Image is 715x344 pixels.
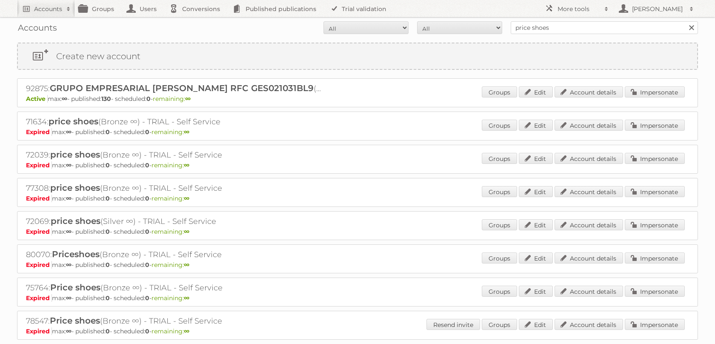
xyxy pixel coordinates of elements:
[555,252,623,264] a: Account details
[26,95,689,103] p: max: - published: - scheduled: -
[26,327,52,335] span: Expired
[482,153,517,164] a: Groups
[62,95,67,103] strong: ∞
[152,128,189,136] span: remaining:
[482,252,517,264] a: Groups
[106,128,110,136] strong: 0
[519,120,553,131] a: Edit
[26,116,324,127] h2: 71634: (Bronze ∞) - TRIAL - Self Service
[145,128,149,136] strong: 0
[519,252,553,264] a: Edit
[26,195,689,202] p: max: - published: - scheduled: -
[482,319,517,330] a: Groups
[152,261,189,269] span: remaining:
[26,294,689,302] p: max: - published: - scheduled: -
[66,195,71,202] strong: ∞
[555,153,623,164] a: Account details
[106,195,110,202] strong: 0
[519,153,553,164] a: Edit
[18,43,697,69] a: Create new account
[152,161,189,169] span: remaining:
[152,195,189,202] span: remaining:
[26,261,689,269] p: max: - published: - scheduled: -
[50,183,100,193] span: price shoes
[482,286,517,297] a: Groups
[26,95,48,103] span: Active
[184,195,189,202] strong: ∞
[66,261,71,269] strong: ∞
[152,327,189,335] span: remaining:
[184,261,189,269] strong: ∞
[555,86,623,97] a: Account details
[184,327,189,335] strong: ∞
[555,319,623,330] a: Account details
[519,319,553,330] a: Edit
[26,327,689,335] p: max: - published: - scheduled: -
[555,186,623,197] a: Account details
[106,261,110,269] strong: 0
[51,216,100,226] span: price shoes
[625,86,685,97] a: Impersonate
[184,228,189,235] strong: ∞
[106,327,110,335] strong: 0
[625,186,685,197] a: Impersonate
[145,161,149,169] strong: 0
[519,86,553,97] a: Edit
[26,128,689,136] p: max: - published: - scheduled: -
[66,228,71,235] strong: ∞
[26,195,52,202] span: Expired
[555,219,623,230] a: Account details
[26,161,52,169] span: Expired
[26,161,689,169] p: max: - published: - scheduled: -
[66,294,71,302] strong: ∞
[50,83,314,93] span: GRUPO EMPRESARIAL [PERSON_NAME] RFC GES021031BL9
[558,5,600,13] h2: More tools
[50,149,100,160] span: price shoes
[66,327,71,335] strong: ∞
[106,161,110,169] strong: 0
[26,315,324,327] h2: 78547: (Bronze ∞) - TRIAL - Self Service
[26,216,324,227] h2: 72069: (Silver ∞) - TRIAL - Self Service
[26,83,324,94] h2: 92875: (Enterprise ∞)
[106,294,110,302] strong: 0
[145,228,149,235] strong: 0
[26,261,52,269] span: Expired
[519,286,553,297] a: Edit
[184,294,189,302] strong: ∞
[34,5,62,13] h2: Accounts
[145,294,149,302] strong: 0
[101,95,111,103] strong: 130
[26,183,324,194] h2: 77308: (Bronze ∞) - TRIAL - Self Service
[555,120,623,131] a: Account details
[482,120,517,131] a: Groups
[482,186,517,197] a: Groups
[26,149,324,161] h2: 72039: (Bronze ∞) - TRIAL - Self Service
[482,219,517,230] a: Groups
[184,161,189,169] strong: ∞
[625,120,685,131] a: Impersonate
[625,219,685,230] a: Impersonate
[26,228,52,235] span: Expired
[52,249,100,259] span: Priceshoes
[49,116,98,126] span: price shoes
[426,319,480,330] a: Resend invite
[26,228,689,235] p: max: - published: - scheduled: -
[26,128,52,136] span: Expired
[555,286,623,297] a: Account details
[145,261,149,269] strong: 0
[184,128,189,136] strong: ∞
[26,249,324,260] h2: 80070: (Bronze ∞) - TRIAL - Self Service
[50,315,100,326] span: Price shoes
[66,128,71,136] strong: ∞
[625,286,685,297] a: Impersonate
[26,294,52,302] span: Expired
[519,219,553,230] a: Edit
[50,282,100,292] span: Price shoes
[153,95,191,103] span: remaining:
[630,5,685,13] h2: [PERSON_NAME]
[625,319,685,330] a: Impersonate
[482,86,517,97] a: Groups
[145,195,149,202] strong: 0
[152,294,189,302] span: remaining:
[106,228,110,235] strong: 0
